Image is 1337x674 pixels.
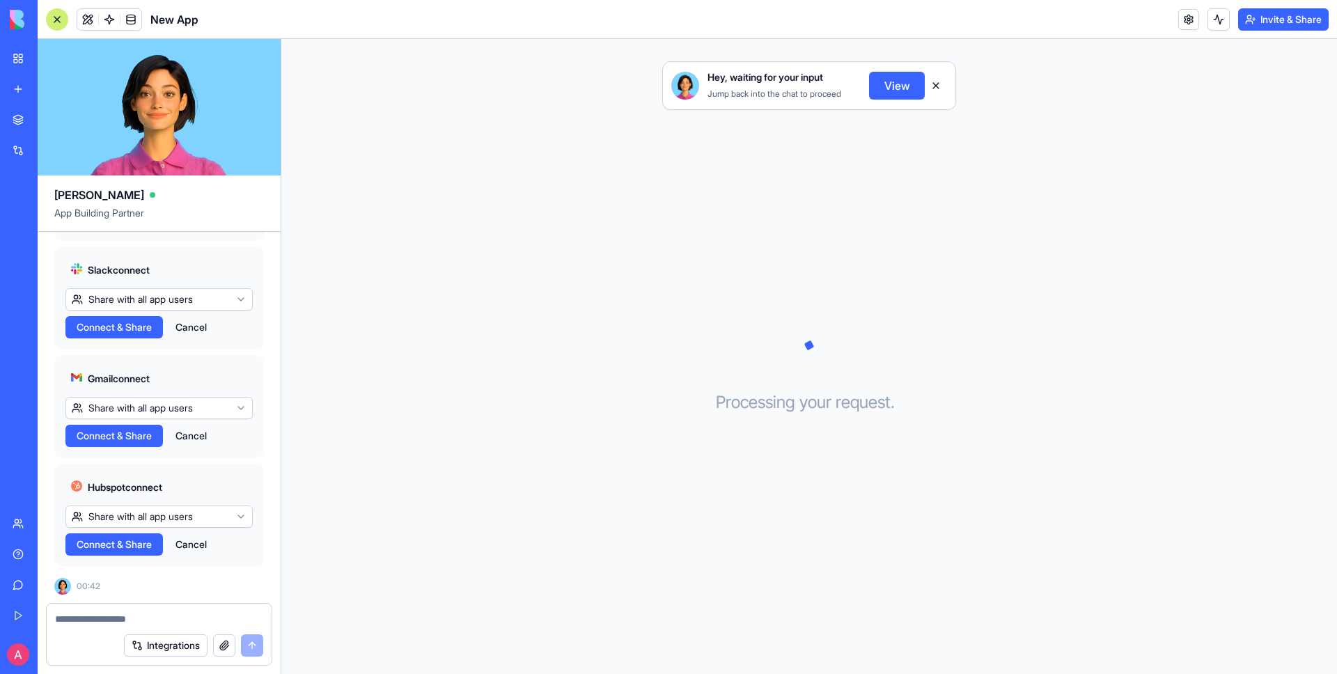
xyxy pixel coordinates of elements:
[10,10,96,29] img: logo
[54,578,71,595] img: Ella_00000_wcx2te.png
[1238,8,1329,31] button: Invite & Share
[65,316,163,338] button: Connect & Share
[869,72,925,100] button: View
[88,480,162,494] span: Hubspot connect
[54,206,264,231] span: App Building Partner
[124,634,208,657] button: Integrations
[77,538,152,551] span: Connect & Share
[7,643,29,666] img: ACg8ocJQaaivrGgXvLPcmrdA5T4Bcee5bmblPQG1sgwKo0v9HRcsKA=s96-c
[716,391,903,414] h3: Processing your request
[88,263,150,277] span: Slack connect
[71,480,82,492] img: hubspot
[65,425,163,447] button: Connect & Share
[671,72,699,100] img: Ella_00000_wcx2te.png
[77,581,100,592] span: 00:42
[707,88,841,99] span: Jump back into the chat to proceed
[150,11,198,28] span: New App
[54,187,144,203] span: [PERSON_NAME]
[169,425,214,447] button: Cancel
[707,70,823,84] span: Hey, waiting for your input
[77,429,152,443] span: Connect & Share
[169,533,214,556] button: Cancel
[71,372,82,383] img: gmail
[169,316,214,338] button: Cancel
[891,391,895,414] span: .
[88,372,150,386] span: Gmail connect
[65,533,163,556] button: Connect & Share
[71,263,82,274] img: slack
[77,320,152,334] span: Connect & Share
